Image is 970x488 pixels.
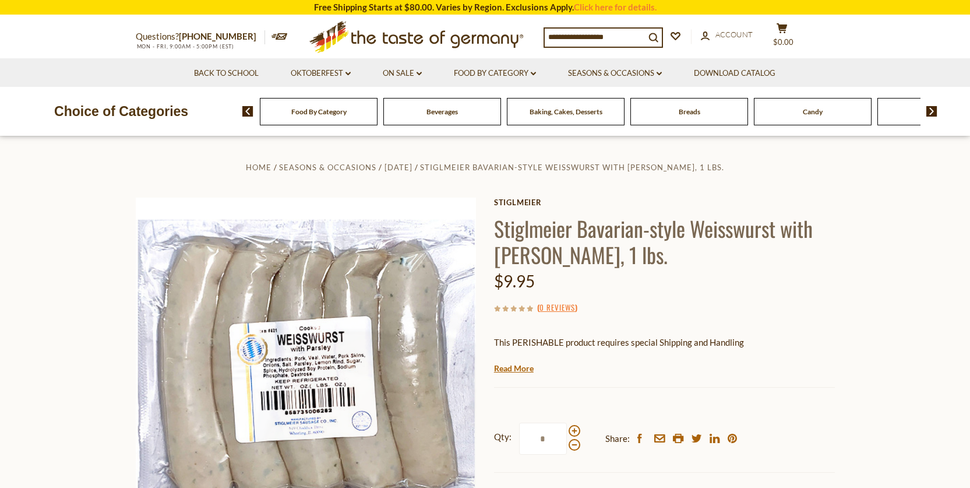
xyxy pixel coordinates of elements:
[194,67,259,80] a: Back to School
[537,301,577,313] span: ( )
[494,271,535,291] span: $9.95
[385,163,412,172] a: [DATE]
[454,67,536,80] a: Food By Category
[926,106,937,117] img: next arrow
[426,107,458,116] a: Beverages
[803,107,823,116] a: Candy
[715,30,753,39] span: Account
[494,198,835,207] a: Stiglmeier
[505,359,835,373] li: We will ship this product in heat-protective packaging and ice.
[694,67,775,80] a: Download Catalog
[383,67,422,80] a: On Sale
[519,423,567,455] input: Qty:
[291,67,351,80] a: Oktoberfest
[494,335,835,350] p: This PERISHABLE product requires special Shipping and Handling
[291,107,347,116] a: Food By Category
[530,107,602,116] a: Baking, Cakes, Desserts
[701,29,753,41] a: Account
[773,37,793,47] span: $0.00
[136,29,265,44] p: Questions?
[574,2,657,12] a: Click here for details.
[279,163,376,172] a: Seasons & Occasions
[605,431,630,446] span: Share:
[420,163,724,172] a: Stiglmeier Bavarian-style Weisswurst with [PERSON_NAME], 1 lbs.
[679,107,700,116] a: Breads
[539,301,575,314] a: 0 Reviews
[242,106,253,117] img: previous arrow
[136,43,235,50] span: MON - FRI, 9:00AM - 5:00PM (EST)
[246,163,271,172] a: Home
[494,363,534,374] a: Read More
[494,430,512,444] strong: Qty:
[494,215,835,268] h1: Stiglmeier Bavarian-style Weisswurst with [PERSON_NAME], 1 lbs.
[568,67,662,80] a: Seasons & Occasions
[179,31,256,41] a: [PHONE_NUMBER]
[765,23,800,52] button: $0.00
